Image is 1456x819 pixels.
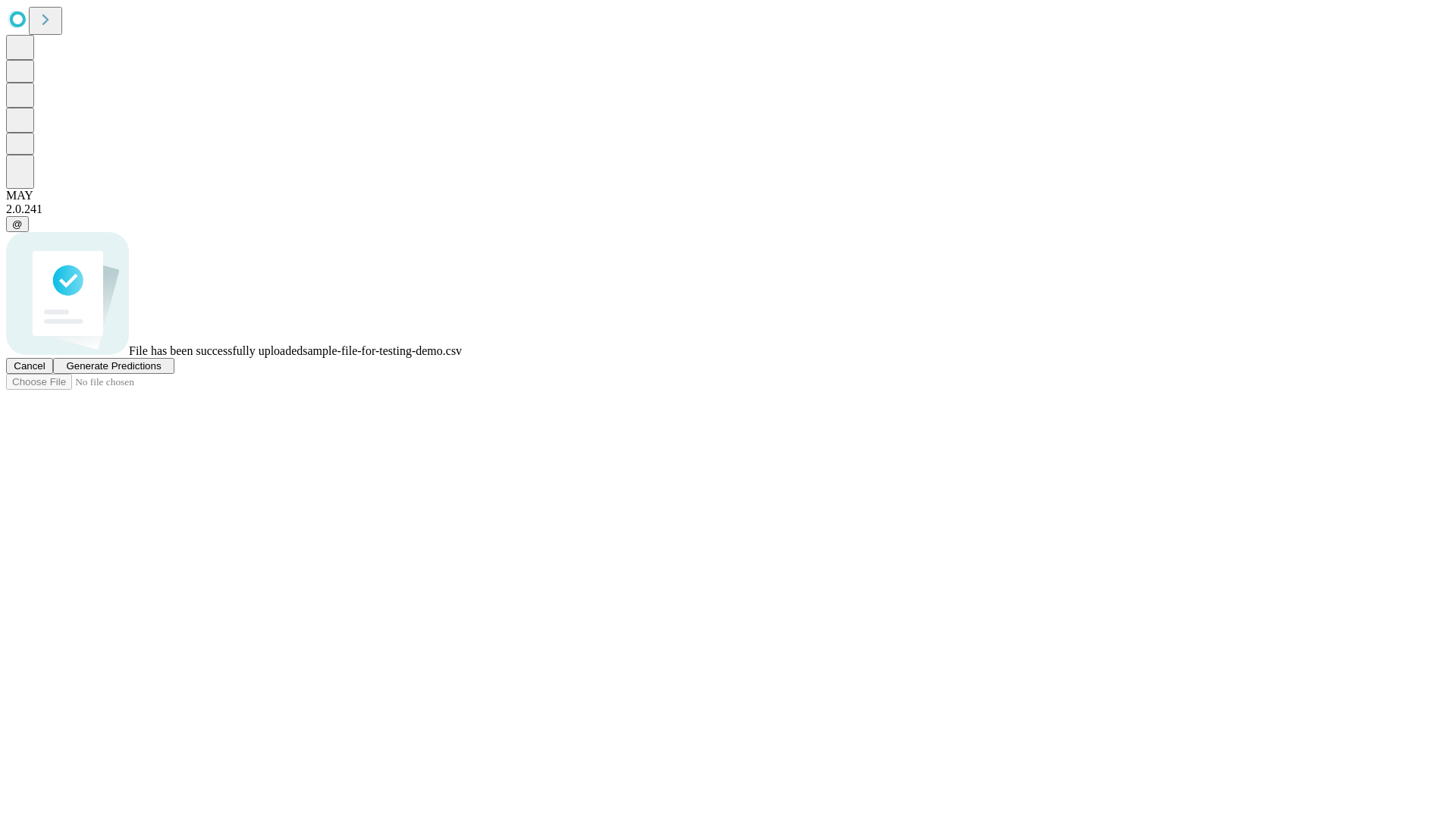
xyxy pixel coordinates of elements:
button: Cancel [6,358,53,374]
button: Generate Predictions [53,358,174,374]
div: 2.0.241 [6,202,1450,216]
span: Generate Predictions [66,360,161,372]
span: Cancel [14,360,45,372]
div: MAY [6,189,1450,202]
span: File has been successfully uploaded [129,344,303,357]
button: @ [6,216,29,232]
span: sample-file-for-testing-demo.csv [303,344,462,357]
span: @ [12,218,23,230]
